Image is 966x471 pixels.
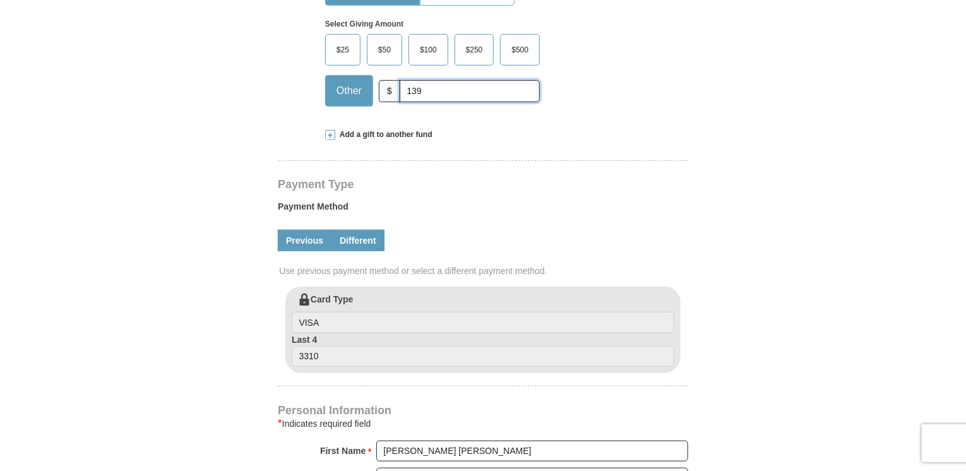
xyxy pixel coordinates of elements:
[414,40,443,59] span: $100
[292,346,674,367] input: Last 4
[278,179,688,189] h4: Payment Type
[278,230,331,251] a: Previous
[279,265,689,277] span: Use previous payment method or select a different payment method.
[292,312,674,333] input: Card Type
[372,40,397,59] span: $50
[460,40,489,59] span: $250
[292,293,674,333] label: Card Type
[278,416,688,431] div: Indicates required field
[330,81,368,100] span: Other
[379,80,400,102] span: $
[278,405,688,415] h4: Personal Information
[400,80,540,102] input: Other Amount
[335,129,432,140] span: Add a gift to another fund
[278,200,688,219] label: Payment Method
[330,40,355,59] span: $25
[325,20,403,28] strong: Select Giving Amount
[505,40,535,59] span: $500
[292,333,674,367] label: Last 4
[320,442,366,460] strong: First Name
[331,230,385,251] a: Different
